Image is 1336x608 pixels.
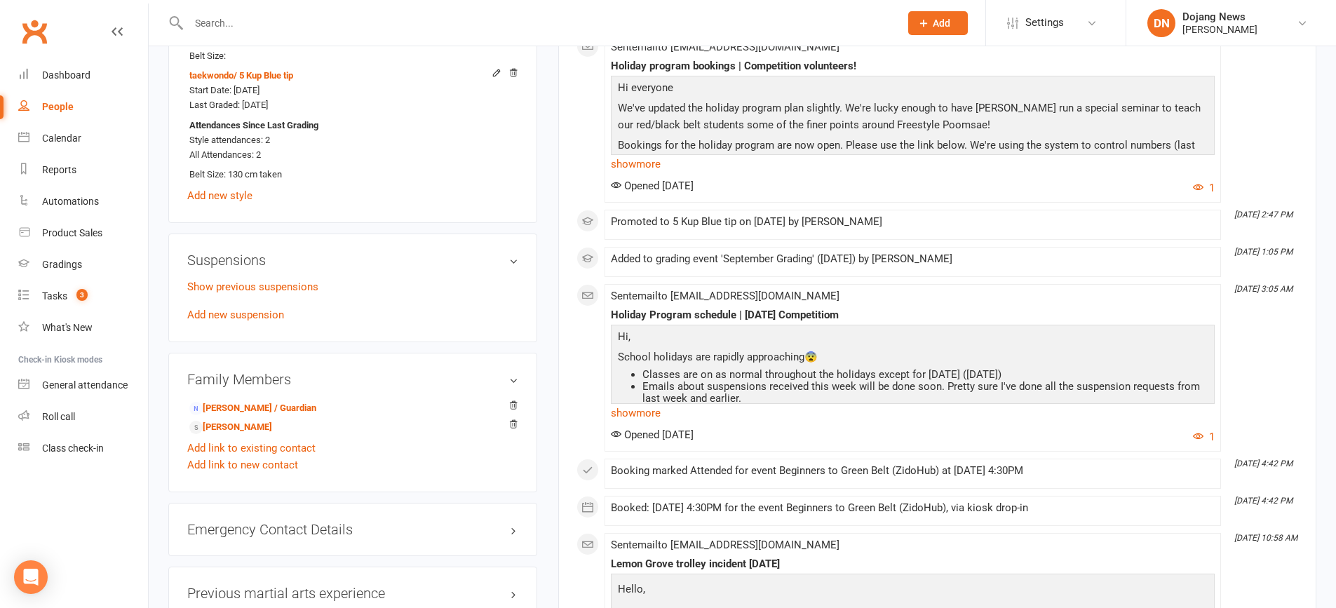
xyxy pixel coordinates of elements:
[184,13,890,33] input: Search...
[18,123,148,154] a: Calendar
[18,312,148,344] a: What's New
[18,370,148,401] a: General attendance kiosk mode
[42,290,67,302] div: Tasks
[42,259,82,270] div: Gradings
[611,60,1215,72] div: Holiday program bookings | Competition volunteers!
[1182,23,1257,36] div: [PERSON_NAME]
[42,133,81,144] div: Calendar
[1234,247,1293,257] i: [DATE] 1:05 PM
[642,369,1211,381] li: Classes are on as normal throughout the holidays except for [DATE] ([DATE])
[189,401,316,416] a: [PERSON_NAME] / Guardian
[18,60,148,91] a: Dashboard
[18,91,148,123] a: People
[42,227,102,238] div: Product Sales
[611,428,694,441] span: Opened [DATE]
[42,69,90,81] div: Dashboard
[1234,459,1293,468] i: [DATE] 4:42 PM
[614,328,1211,349] p: Hi,
[614,79,1211,100] p: Hi everyone
[611,253,1215,265] div: Added to grading event 'September Grading' ([DATE]) by [PERSON_NAME]
[611,558,1215,570] div: Lemon Grove trolley incident [DATE]
[187,440,316,457] a: Add link to existing contact
[187,252,518,268] h3: Suspensions
[1234,210,1293,219] i: [DATE] 2:47 PM
[1025,7,1064,39] span: Settings
[18,281,148,312] a: Tasks 3
[189,149,261,160] span: All Attendances: 2
[1234,496,1293,506] i: [DATE] 4:42 PM
[611,154,1215,174] a: show more
[18,217,148,249] a: Product Sales
[611,539,839,551] span: Sent email to [EMAIL_ADDRESS][DOMAIN_NAME]
[76,289,88,301] span: 3
[42,164,76,175] div: Reports
[187,586,518,601] h3: Previous martial arts experience
[614,137,1211,174] p: Bookings for the holiday program are now open. Please use the link below. We're using the system ...
[611,180,694,192] span: Opened [DATE]
[42,101,74,112] div: People
[187,457,298,473] a: Add link to new contact
[189,50,226,61] span: Belt Size:
[1234,284,1293,294] i: [DATE] 3:05 AM
[187,309,284,321] a: Add new suspension
[14,560,48,594] div: Open Intercom Messenger
[189,100,268,110] span: Last Graded: [DATE]
[611,216,1215,228] div: Promoted to 5 Kup Blue tip on [DATE] by [PERSON_NAME]
[187,189,252,202] a: Add new style
[189,70,293,81] a: taekwondo
[611,309,1215,321] div: Holiday Program schedule | [DATE] Competitiom
[189,85,259,95] span: Start Date: [DATE]
[189,169,282,180] span: Belt Size: 130 cm taken
[1193,428,1215,445] button: 1
[611,290,839,302] span: Sent email to [EMAIL_ADDRESS][DOMAIN_NAME]
[42,411,75,422] div: Roll call
[18,433,148,464] a: Class kiosk mode
[18,186,148,217] a: Automations
[1182,11,1257,23] div: Dojang News
[611,41,839,53] span: Sent email to [EMAIL_ADDRESS][DOMAIN_NAME]
[1147,9,1175,37] div: DN
[611,502,1215,514] div: Booked: [DATE] 4:30PM for the event Beginners to Green Belt (ZidoHub), via kiosk drop-in
[614,349,1211,369] p: School holidays are rapidly approaching😨
[234,70,293,81] span: / 5 Kup Blue tip
[18,249,148,281] a: Gradings
[189,420,272,435] a: [PERSON_NAME]
[18,401,148,433] a: Roll call
[17,14,52,49] a: Clubworx
[908,11,968,35] button: Add
[189,119,318,133] strong: Attendances Since Last Grading
[187,372,518,387] h3: Family Members
[42,379,128,391] div: General attendance
[187,522,518,537] h3: Emergency Contact Details
[614,100,1211,137] p: We've updated the holiday program plan slightly. We're lucky enough to have [PERSON_NAME] run a s...
[42,196,99,207] div: Automations
[642,381,1211,405] li: Emails about suspensions received this week will be done soon. Pretty sure I've done all the susp...
[189,135,270,145] span: Style attendances: 2
[614,581,1211,601] p: Hello,
[18,154,148,186] a: Reports
[1193,180,1215,196] button: 1
[611,403,1215,423] a: show more
[933,18,950,29] span: Add
[611,465,1215,477] div: Booking marked Attended for event Beginners to Green Belt (ZidoHub) at [DATE] 4:30PM
[42,322,93,333] div: What's New
[187,281,318,293] a: Show previous suspensions
[1234,533,1297,543] i: [DATE] 10:58 AM
[42,443,104,454] div: Class check-in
